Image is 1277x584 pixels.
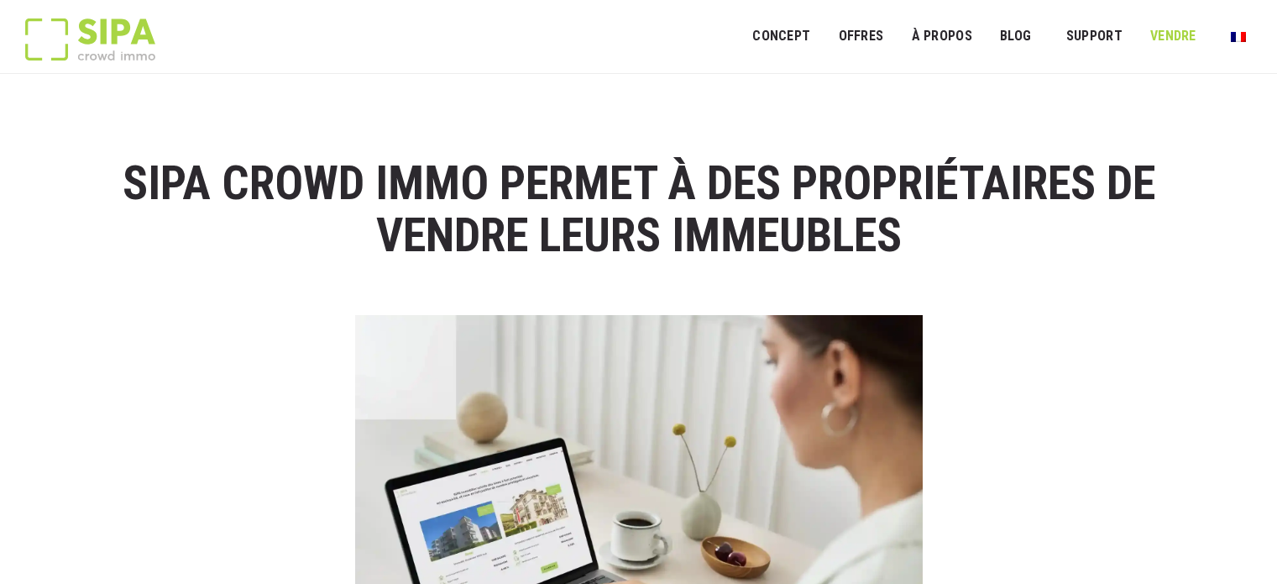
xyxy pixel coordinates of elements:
nav: Menu principal [752,15,1252,57]
a: À PROPOS [900,18,983,55]
a: Blog [989,18,1043,55]
a: SUPPORT [1055,18,1133,55]
a: VENDRE [1139,18,1207,55]
a: OFFRES [827,18,894,55]
a: Passer à [1220,20,1257,52]
img: Logo [25,18,155,61]
h1: SIPA Crowd Immo permet à des propriétaires de vendre leurs immeubles [61,158,1217,261]
a: Concept [741,18,821,55]
img: Français [1231,32,1246,42]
